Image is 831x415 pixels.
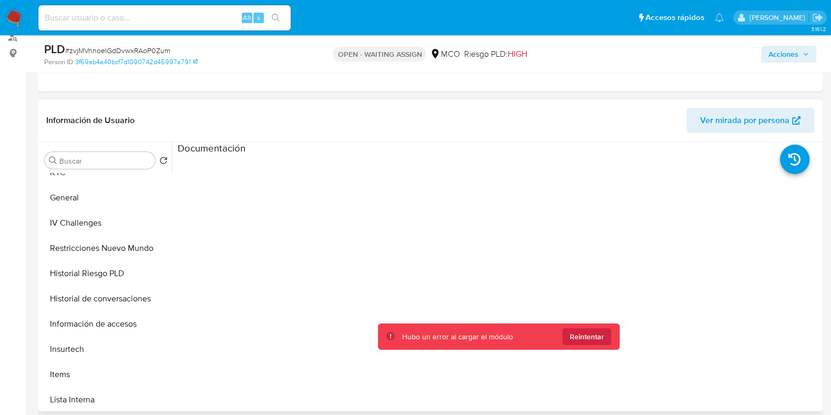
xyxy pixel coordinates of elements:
[430,48,459,60] div: MCO
[700,108,789,133] span: Ver mirada por persona
[44,41,65,57] b: PLD
[38,11,291,25] input: Buscar usuario o caso...
[40,236,172,261] button: Restricciones Nuevo Mundo
[715,13,724,22] a: Notificaciones
[40,337,172,362] button: Insurtech
[40,311,172,337] button: Información de accesos
[40,261,172,286] button: Historial Riesgo PLD
[686,108,814,133] button: Ver mirada por persona
[761,46,816,63] button: Acciones
[65,45,170,56] span: # zvjMVnnoeIGdDvwxRAoP0Zum
[40,387,172,412] button: Lista Interna
[257,13,260,23] span: s
[40,286,172,311] button: Historial de conversaciones
[40,210,172,236] button: IV Challenges
[768,46,798,63] span: Acciones
[333,47,426,62] p: OPEN - WAITING ASSIGN
[265,11,286,25] button: search-icon
[243,13,251,23] span: Alt
[159,156,168,168] button: Volver al orden por defecto
[49,156,57,165] button: Buscar
[46,115,135,126] h1: Información de Usuario
[75,57,198,67] a: 3f69ab4a40bcf7d1090742d45997a791
[645,12,704,23] span: Accesos rápidos
[40,362,172,387] button: Items
[507,48,527,60] span: HIGH
[811,25,826,33] span: 3.161.2
[749,13,808,23] p: marcela.perdomo@mercadolibre.com.co
[464,48,527,60] span: Riesgo PLD:
[40,185,172,210] button: General
[44,57,73,67] b: Person ID
[59,156,151,166] input: Buscar
[812,12,823,23] a: Salir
